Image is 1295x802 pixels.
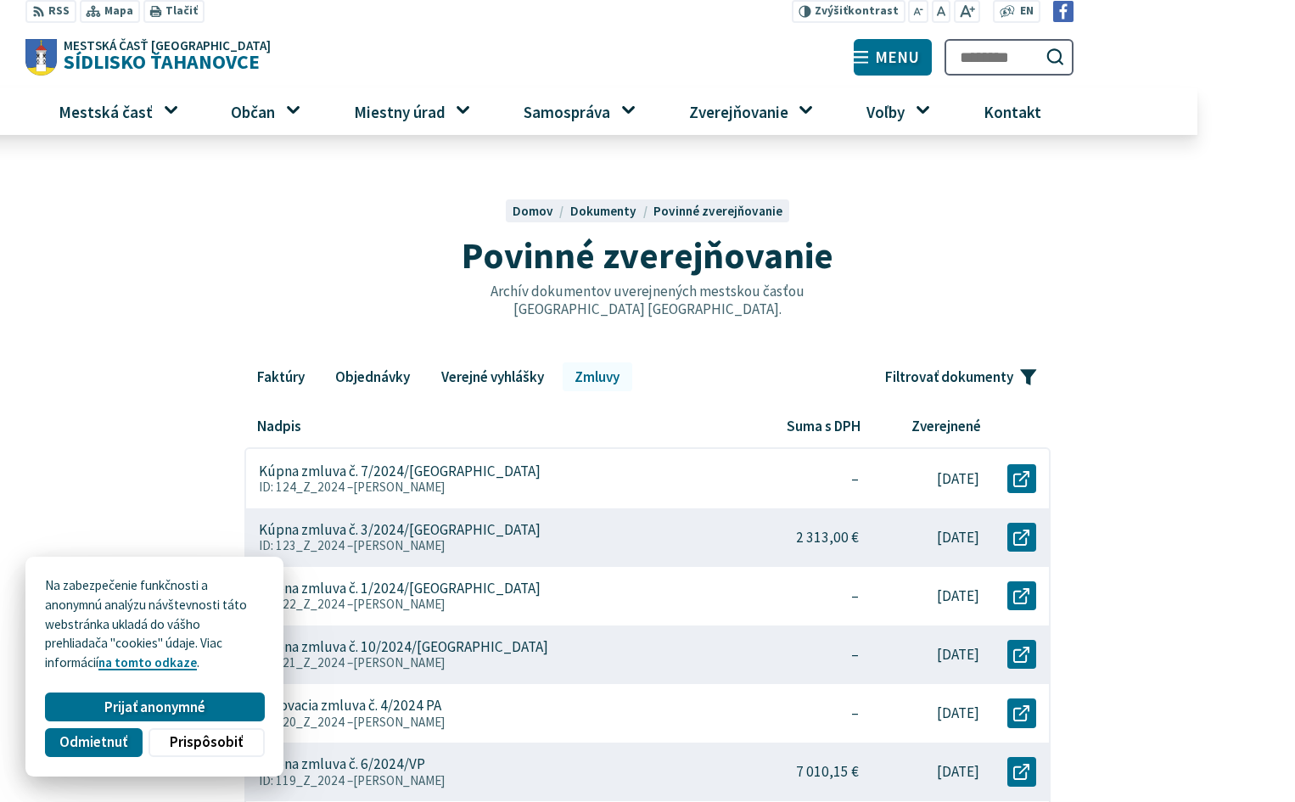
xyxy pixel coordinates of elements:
span: Prispôsobiť [170,733,243,751]
span: Filtrovať dokumenty [885,368,1013,386]
img: Prejsť na domovskú stránku [25,39,57,76]
button: Otvoriť podmenu pre [614,95,643,124]
button: Otvoriť podmenu pre [156,95,185,124]
a: Zverejňovanie [656,88,821,134]
button: Odmietnuť [45,728,142,757]
p: ID: 123_Z_2024 – [259,538,737,553]
a: Samospráva [491,88,643,134]
button: Filtrovať dokumenty [872,362,1051,391]
a: Zmluvy [563,362,632,391]
p: – [851,587,859,605]
a: Kontakt [950,88,1074,134]
p: Kúpna zmluva č. 6/2024/VP [259,755,425,773]
span: Kontakt [977,88,1047,134]
span: [PERSON_NAME] [353,479,446,495]
span: Samospráva [518,88,617,134]
p: – [851,646,859,664]
span: Menu [875,51,919,64]
p: ID: 119_Z_2024 – [259,773,737,788]
a: Voľby [834,88,938,134]
span: [PERSON_NAME] [353,714,446,730]
p: Darovacia zmluva č. 4/2024 PA [259,697,441,715]
button: Otvoriť podmenu pre [279,95,308,124]
p: ID: 122_Z_2024 – [259,597,737,612]
span: Povinné zverejňovanie [462,232,833,278]
a: Miestny úrad [321,88,478,134]
button: Prijať anonymné [45,693,264,721]
p: Kúpna zmluva č. 3/2024/[GEOGRAPHIC_DATA] [259,521,541,539]
a: Faktúry [244,362,317,391]
span: Voľby [861,88,911,134]
span: Tlačiť [165,4,198,18]
p: 7 010,15 € [796,763,859,781]
button: Otvoriť podmenu pre Zverejňovanie [792,95,821,124]
a: na tomto odkaze [98,654,197,670]
span: Dokumenty [570,203,636,219]
p: [DATE] [937,763,979,781]
span: Zverejňovanie [682,88,794,134]
span: Miestny úrad [347,88,451,134]
button: Otvoriť podmenu pre [909,95,938,124]
p: ID: 124_Z_2024 – [259,480,737,495]
a: Občan [199,88,308,134]
p: Kúpna zmluva č. 7/2024/[GEOGRAPHIC_DATA] [259,463,541,480]
a: Objednávky [323,362,423,391]
a: Logo Sídlisko Ťahanovce, prejsť na domovskú stránku. [25,39,271,76]
span: Prijať anonymné [104,698,205,716]
span: Zvýšiť [815,3,848,18]
span: kontrast [815,4,899,18]
span: Mapa [104,3,133,20]
p: Kúpna zmluva č. 10/2024/[GEOGRAPHIC_DATA] [259,638,548,656]
p: 2 313,00 € [796,529,859,547]
span: Domov [513,203,553,219]
a: EN [1015,3,1038,20]
p: Zverejnené [911,418,981,435]
p: [DATE] [937,470,979,488]
span: [PERSON_NAME] [353,537,446,553]
p: Suma s DPH [787,418,861,435]
span: EN [1020,3,1034,20]
button: Prispôsobiť [149,728,264,757]
span: [PERSON_NAME] [353,654,446,670]
p: Na zabezpečenie funkčnosti a anonymnú analýzu návštevnosti táto webstránka ukladá do vášho prehli... [45,576,264,673]
span: Odmietnuť [59,733,127,751]
a: Mestská časť [25,88,185,134]
p: – [851,470,859,488]
button: Menu [854,39,932,76]
span: Mestská časť [GEOGRAPHIC_DATA] [64,39,271,52]
a: Povinné zverejňovanie [653,203,782,219]
p: [DATE] [937,529,979,547]
span: RSS [48,3,70,20]
a: Domov [513,203,570,219]
p: Nadpis [257,418,301,435]
p: ID: 121_Z_2024 – [259,655,737,670]
a: Verejné vyhlášky [429,362,556,391]
p: [DATE] [937,587,979,605]
p: – [851,704,859,722]
p: [DATE] [937,646,979,664]
span: [PERSON_NAME] [353,772,446,788]
p: ID: 120_Z_2024 – [259,715,737,730]
span: Sídlisko Ťahanovce [57,39,271,72]
span: Mestská časť [52,88,159,134]
button: Otvoriť podmenu pre [449,95,478,124]
img: Prejsť na Facebook stránku [1053,1,1074,22]
p: [DATE] [937,704,979,722]
p: Kúpna zmluva č. 1/2024/[GEOGRAPHIC_DATA] [259,580,541,597]
a: Dokumenty [570,203,653,219]
p: Archív dokumentov uverejnených mestskou časťou [GEOGRAPHIC_DATA] [GEOGRAPHIC_DATA]. [454,283,841,317]
span: [PERSON_NAME] [353,596,446,612]
span: Občan [225,88,282,134]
